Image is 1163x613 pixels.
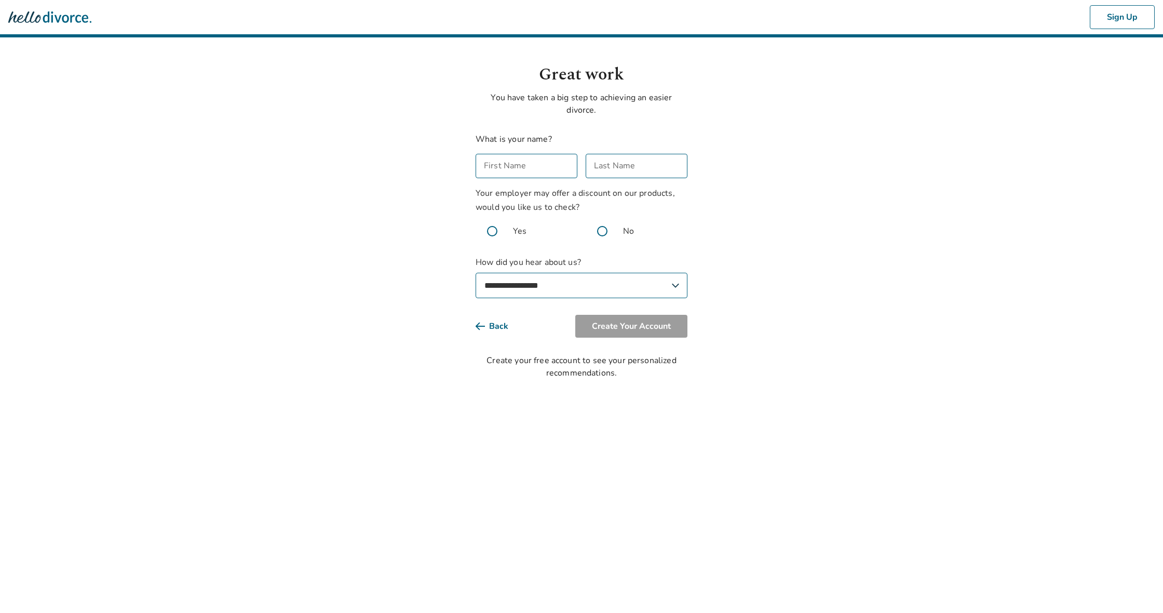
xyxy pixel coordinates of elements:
label: How did you hear about us? [476,256,687,298]
img: Hello Divorce Logo [8,7,91,28]
button: Create Your Account [575,315,687,338]
span: Yes [513,225,526,237]
label: What is your name? [476,134,552,145]
span: No [623,225,634,237]
button: Sign Up [1090,5,1155,29]
div: Create your free account to see your personalized recommendations. [476,354,687,379]
iframe: Chat Widget [1111,563,1163,613]
button: Back [476,315,525,338]
select: How did you hear about us? [476,273,687,298]
span: Your employer may offer a discount on our products, would you like us to check? [476,188,675,213]
h1: Great work [476,62,687,87]
p: You have taken a big step to achieving an easier divorce. [476,91,687,116]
